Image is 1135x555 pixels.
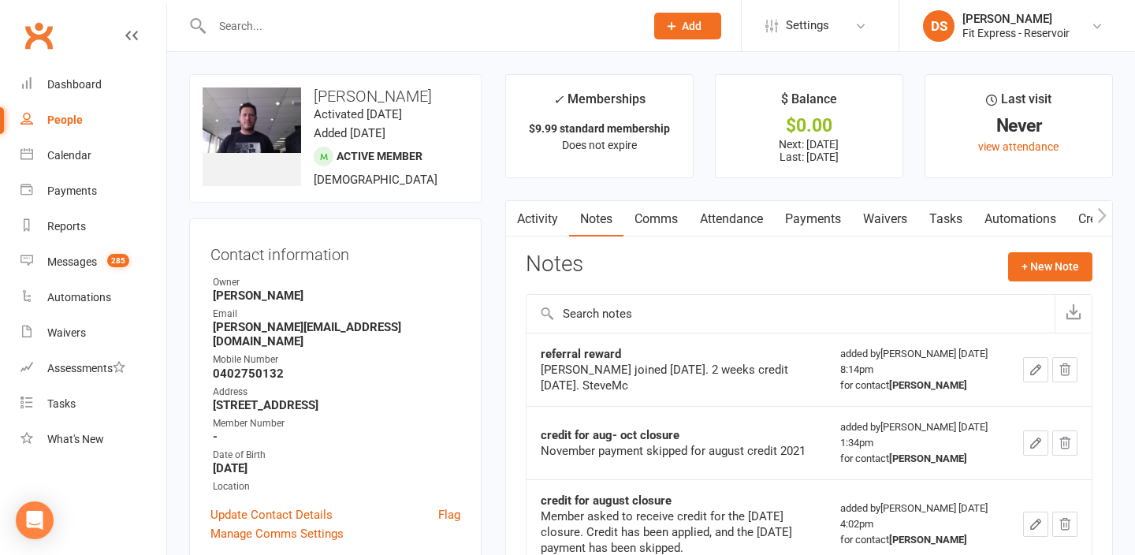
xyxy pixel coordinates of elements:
div: Waivers [47,326,86,339]
div: Open Intercom Messenger [16,501,54,539]
a: Tasks [20,386,166,422]
input: Search notes [527,295,1055,333]
a: Attendance [689,201,774,237]
time: Added [DATE] [314,126,385,140]
div: Calendar [47,149,91,162]
div: Last visit [986,89,1051,117]
div: $ Balance [781,89,837,117]
h3: Notes [526,252,583,281]
div: People [47,114,83,126]
div: for contact [840,532,995,548]
strong: [STREET_ADDRESS] [213,398,460,412]
div: Owner [213,275,460,290]
input: Search... [207,15,634,37]
p: Next: [DATE] Last: [DATE] [730,138,888,163]
div: Member Number [213,416,460,431]
div: for contact [840,378,995,393]
button: + New Note [1008,252,1092,281]
div: Email [213,307,460,322]
div: Reports [47,220,86,233]
a: Notes [569,201,623,237]
a: Reports [20,209,166,244]
div: DS [923,10,955,42]
div: Fit Express - Reservoir [962,26,1070,40]
strong: [PERSON_NAME][EMAIL_ADDRESS][DOMAIN_NAME] [213,320,460,348]
div: [PERSON_NAME] joined [DATE]. 2 weeks credit [DATE]. SteveMc [541,362,813,393]
div: added by [PERSON_NAME] [DATE] 1:34pm [840,419,995,467]
div: Location [213,479,460,494]
strong: $9.99 standard membership [529,122,670,135]
a: Calendar [20,138,166,173]
a: Clubworx [19,16,58,55]
img: image1536292164.png [203,88,301,153]
div: Mobile Number [213,352,460,367]
a: Update Contact Details [210,505,333,524]
div: for contact [840,451,995,467]
strong: [DATE] [213,461,460,475]
a: Waivers [20,315,166,351]
div: Payments [47,184,97,197]
div: Messages [47,255,97,268]
a: Flag [438,505,460,524]
a: What's New [20,422,166,457]
div: What's New [47,433,104,445]
a: Comms [623,201,689,237]
a: Waivers [852,201,918,237]
a: Assessments [20,351,166,386]
div: Address [213,385,460,400]
h3: Contact information [210,240,460,263]
span: Add [682,20,701,32]
strong: referral reward [541,347,621,361]
strong: credit for aug- oct closure [541,428,679,442]
span: [DEMOGRAPHIC_DATA] [314,173,437,187]
div: Never [940,117,1098,134]
strong: [PERSON_NAME] [889,453,967,464]
span: Active member [337,150,422,162]
span: 285 [107,254,129,267]
a: People [20,102,166,138]
a: Payments [774,201,852,237]
strong: [PERSON_NAME] [213,289,460,303]
div: Assessments [47,362,125,374]
a: Manage Comms Settings [210,524,344,543]
button: Add [654,13,721,39]
strong: 0402750132 [213,367,460,381]
div: Automations [47,291,111,304]
a: Activity [506,201,569,237]
div: Tasks [47,397,76,410]
div: November payment skipped for august credit 2021 [541,443,813,459]
div: Dashboard [47,78,102,91]
a: Payments [20,173,166,209]
span: Settings [786,8,829,43]
strong: credit for august closure [541,494,672,508]
strong: [PERSON_NAME] [889,534,967,546]
a: Automations [20,280,166,315]
strong: - [213,430,460,444]
a: Tasks [918,201,973,237]
div: added by [PERSON_NAME] [DATE] 4:02pm [840,501,995,548]
div: added by [PERSON_NAME] [DATE] 8:14pm [840,346,995,393]
div: [PERSON_NAME] [962,12,1070,26]
a: Messages 285 [20,244,166,280]
a: Automations [973,201,1067,237]
a: Dashboard [20,67,166,102]
div: Memberships [553,89,646,118]
h3: [PERSON_NAME] [203,88,468,105]
time: Activated [DATE] [314,107,402,121]
i: ✓ [553,92,564,107]
div: Date of Birth [213,448,460,463]
div: $0.00 [730,117,888,134]
strong: [PERSON_NAME] [889,379,967,391]
span: Does not expire [562,139,637,151]
a: view attendance [978,140,1059,153]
